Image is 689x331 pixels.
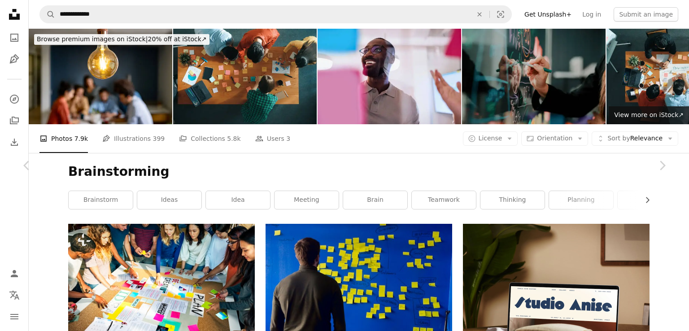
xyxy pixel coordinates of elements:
span: 399 [153,134,165,144]
a: idea [206,191,270,209]
span: Orientation [537,135,572,142]
h1: Brainstorming [68,164,650,180]
a: Collections 5.8k [179,124,240,153]
a: brain [343,191,407,209]
a: planning [549,191,613,209]
a: Photos [5,29,23,47]
button: Language [5,286,23,304]
a: Explore [5,90,23,108]
span: 5.8k [227,134,240,144]
a: Log in / Sign up [5,265,23,283]
span: Relevance [607,134,663,143]
button: Clear [470,6,489,23]
img: Business idea [29,29,172,124]
span: 3 [286,134,290,144]
a: Illustrations 399 [102,124,165,153]
button: Visual search [490,6,511,23]
a: ideas [137,191,201,209]
span: View more on iStock ↗ [614,111,684,118]
a: Users 3 [255,124,291,153]
span: Browse premium images on iStock | [37,35,148,43]
button: Orientation [521,131,588,146]
a: View more on iStock↗ [609,106,689,124]
a: man in gray long sleeve shirt standing in front of blue and yellow puzzle mat [266,290,452,298]
button: Menu [5,308,23,326]
button: Search Unsplash [40,6,55,23]
button: License [463,131,518,146]
a: brainstorm [69,191,133,209]
a: Illustrations [5,50,23,68]
a: Collections [5,112,23,130]
a: thinking [480,191,545,209]
a: meeting [275,191,339,209]
img: Top view of team brainstorming idea and writing plan at notes. Convocation. [173,29,317,124]
button: Sort byRelevance [592,131,678,146]
a: teamwork [412,191,476,209]
a: Next [635,122,689,209]
img: Good Visual Aids Are Essential in Making Effective Presentations. [462,29,606,124]
a: Browse premium images on iStock|20% off at iStock↗ [29,29,215,50]
button: Submit an image [614,7,678,22]
img: Portrait of a black man presenting his ideas on a glass wall during a business meeting [318,29,461,124]
a: Get Unsplash+ [519,7,577,22]
a: team [618,191,682,209]
form: Find visuals sitewide [39,5,512,23]
span: Sort by [607,135,630,142]
span: License [479,135,502,142]
a: Log in [577,7,606,22]
a: Student Classmate Friends Understanding Study Concept [68,287,255,295]
div: 20% off at iStock ↗ [34,34,209,45]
